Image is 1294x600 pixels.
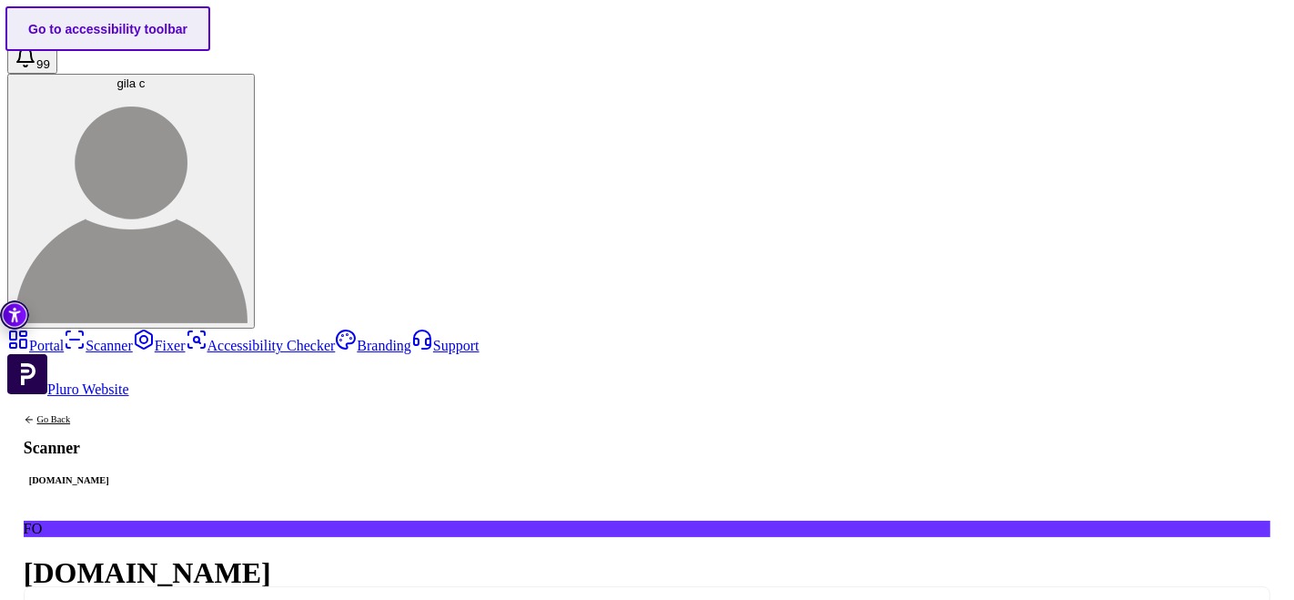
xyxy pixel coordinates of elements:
[24,414,115,425] a: Back to previous screen
[7,338,64,353] a: Portal
[335,338,411,353] a: Branding
[186,338,336,353] a: Accessibility Checker
[5,6,210,51] a: Go to accessibility toolbar
[133,338,186,353] a: Fixer
[64,338,133,353] a: Scanner
[411,338,480,353] a: Support
[15,90,248,323] img: gila c
[24,521,1270,537] div: FO
[7,329,1287,398] aside: Sidebar menu
[24,441,115,457] h1: Scanner
[7,381,129,397] a: Open Pluro Website
[7,44,57,74] button: Open notifications, you have 128 new notifications
[116,76,145,90] span: gila c
[24,556,1270,590] h1: [DOMAIN_NAME]
[24,473,115,488] div: [DOMAIN_NAME]
[7,74,255,329] button: gila cgila c
[36,57,50,71] span: 99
